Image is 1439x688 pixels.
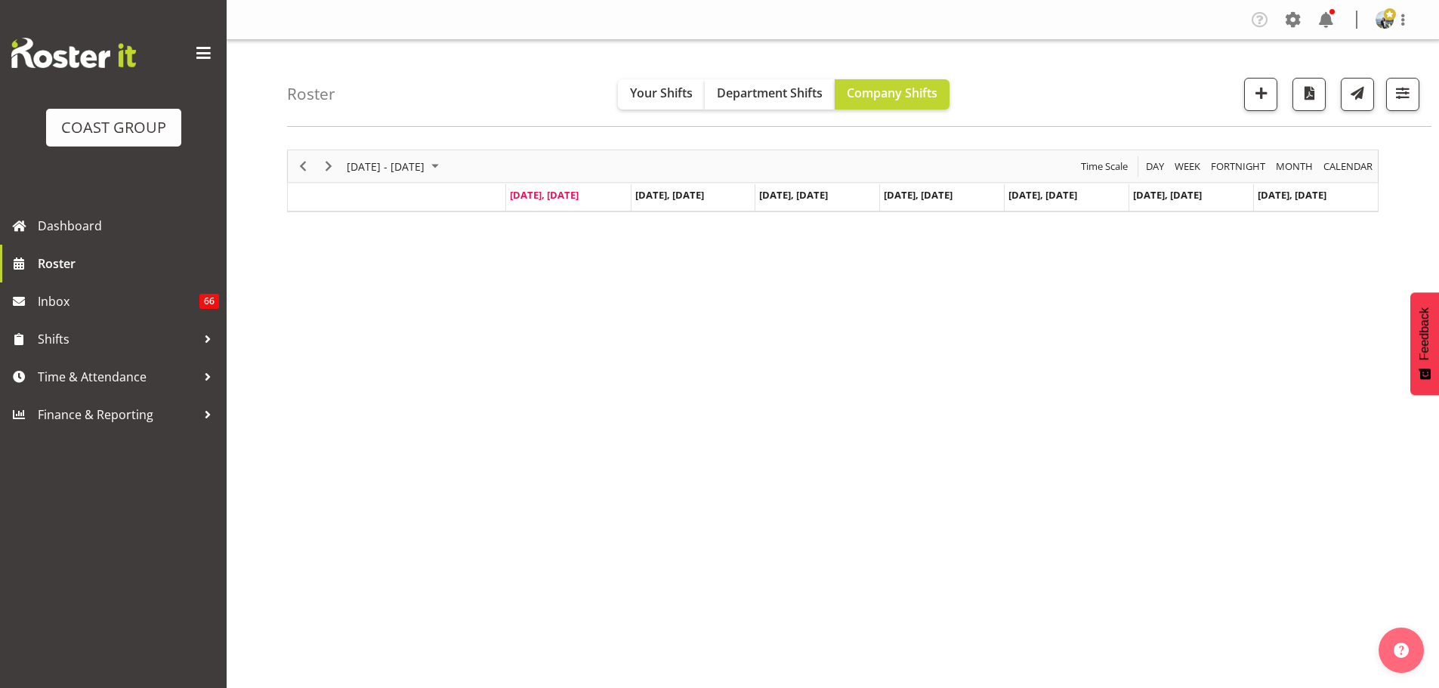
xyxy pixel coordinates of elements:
[630,85,693,101] span: Your Shifts
[1418,307,1431,360] span: Feedback
[61,116,166,139] div: COAST GROUP
[38,252,219,275] span: Roster
[1376,11,1394,29] img: brittany-taylorf7b938a58e78977fad4baecaf99ae47c.png
[1394,643,1409,658] img: help-xxl-2.png
[38,214,219,237] span: Dashboard
[38,403,196,426] span: Finance & Reporting
[618,79,705,110] button: Your Shifts
[1292,78,1326,111] button: Download a PDF of the roster according to the set date range.
[1341,78,1374,111] button: Send a list of all shifts for the selected filtered period to all rostered employees.
[38,366,196,388] span: Time & Attendance
[11,38,136,68] img: Rosterit website logo
[705,79,835,110] button: Department Shifts
[847,85,937,101] span: Company Shifts
[38,328,196,350] span: Shifts
[1410,292,1439,395] button: Feedback - Show survey
[38,290,199,313] span: Inbox
[835,79,950,110] button: Company Shifts
[717,85,823,101] span: Department Shifts
[1386,78,1419,111] button: Filter Shifts
[199,294,219,309] span: 66
[1244,78,1277,111] button: Add a new shift
[287,85,335,103] h4: Roster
